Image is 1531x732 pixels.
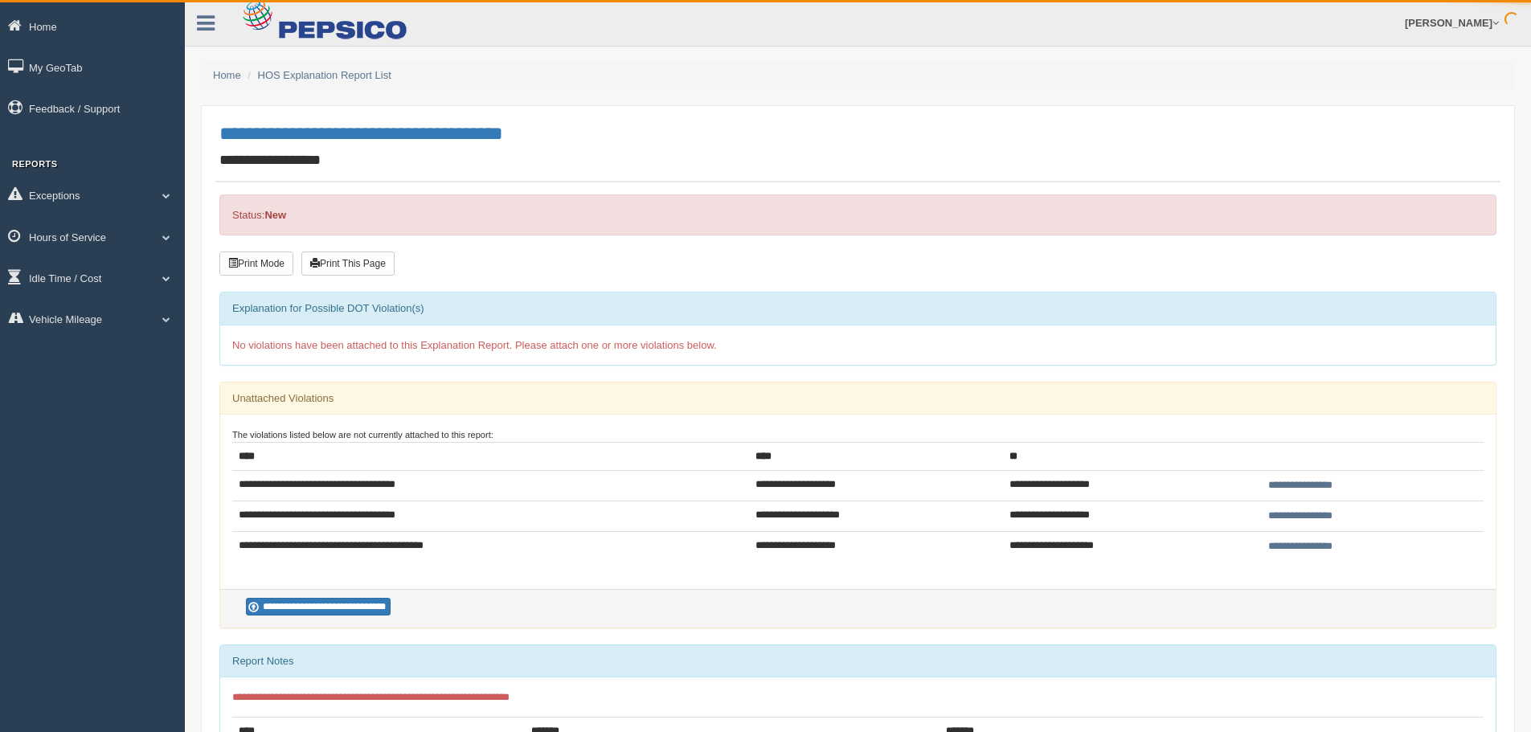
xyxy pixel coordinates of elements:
div: Report Notes [220,645,1496,677]
button: Print Mode [219,251,293,276]
small: The violations listed below are not currently attached to this report: [232,430,493,440]
strong: New [264,209,286,221]
div: Unattached Violations [220,382,1496,415]
span: No violations have been attached to this Explanation Report. Please attach one or more violations... [232,339,717,351]
a: Home [213,69,241,81]
a: HOS Explanation Report List [258,69,391,81]
div: Status: [219,194,1496,235]
div: Explanation for Possible DOT Violation(s) [220,292,1496,325]
button: Print This Page [301,251,395,276]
